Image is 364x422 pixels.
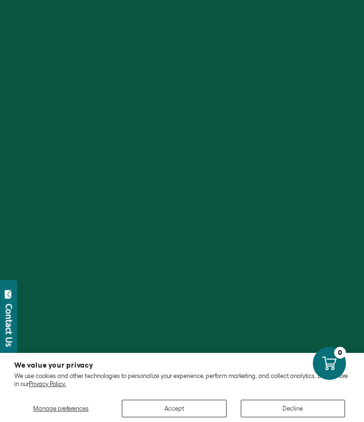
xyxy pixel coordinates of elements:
span: Manage preferences [33,405,89,412]
p: We use cookies and other technologies to personalize your experience, perform marketing, and coll... [14,372,350,388]
div: 0 [334,347,346,359]
a: Privacy Policy. [29,380,66,387]
button: Accept [122,400,226,417]
h2: We value your privacy [14,361,350,369]
button: Manage preferences [14,400,108,417]
div: Contact Us [4,304,14,347]
button: Decline [241,400,345,417]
